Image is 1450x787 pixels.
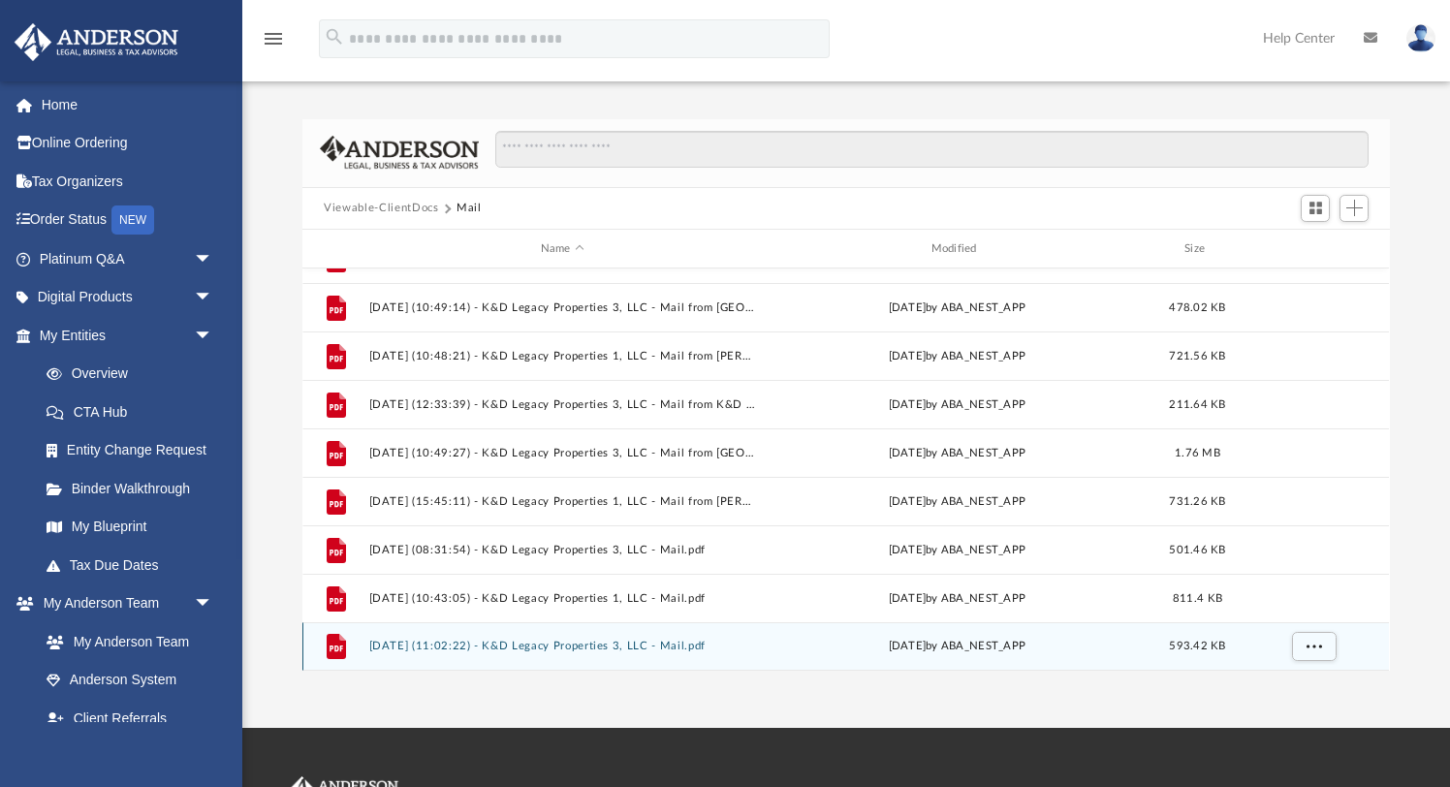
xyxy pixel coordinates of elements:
[27,546,242,584] a: Tax Due Dates
[14,239,242,278] a: Platinum Q&Aarrow_drop_down
[1173,593,1222,604] span: 811.4 KB
[1170,399,1226,410] span: 211.64 KB
[14,85,242,124] a: Home
[14,584,233,623] a: My Anderson Teamarrow_drop_down
[27,699,233,738] a: Client Referrals
[194,584,233,624] span: arrow_drop_down
[369,592,756,605] button: [DATE] (10:43:05) - K&D Legacy Properties 1, LLC - Mail.pdf
[1292,633,1337,662] button: More options
[764,542,1151,559] div: [DATE] by ABA_NEST_APP
[764,639,1151,656] div: [DATE] by ABA_NEST_APP
[111,205,154,235] div: NEW
[1170,496,1226,507] span: 731.26 KB
[14,316,242,355] a: My Entitiesarrow_drop_down
[764,445,1151,462] div: [DATE] by ABA_NEST_APP
[1245,240,1381,258] div: id
[14,278,242,317] a: Digital Productsarrow_drop_down
[1159,240,1237,258] div: Size
[324,200,438,217] button: Viewable-ClientDocs
[27,431,242,470] a: Entity Change Request
[262,37,285,50] a: menu
[369,641,756,653] button: [DATE] (11:02:22) - K&D Legacy Properties 3, LLC - Mail.pdf
[369,495,756,508] button: [DATE] (15:45:11) - K&D Legacy Properties 1, LLC - Mail from [PERSON_NAME].pdf
[369,544,756,556] button: [DATE] (08:31:54) - K&D Legacy Properties 3, LLC - Mail.pdf
[27,469,242,508] a: Binder Walkthrough
[764,299,1151,317] div: [DATE] by ABA_NEST_APP
[369,398,756,411] button: [DATE] (12:33:39) - K&D Legacy Properties 3, LLC - Mail from K&D LEGACY PROPERTIES 3 LLC.pdf
[1170,302,1226,313] span: 478.02 KB
[14,162,242,201] a: Tax Organizers
[194,316,233,356] span: arrow_drop_down
[27,661,233,700] a: Anderson System
[369,447,756,459] button: [DATE] (10:49:27) - K&D Legacy Properties 3, LLC - Mail from [GEOGRAPHIC_DATA]pdf
[1170,642,1226,652] span: 593.42 KB
[27,393,242,431] a: CTA Hub
[764,240,1151,258] div: Modified
[369,301,756,314] button: [DATE] (10:49:14) - K&D Legacy Properties 3, LLC - Mail from [GEOGRAPHIC_DATA]pdf
[27,508,233,547] a: My Blueprint
[27,355,242,393] a: Overview
[764,590,1151,608] div: [DATE] by ABA_NEST_APP
[262,27,285,50] i: menu
[764,396,1151,414] div: [DATE] by ABA_NEST_APP
[9,23,184,61] img: Anderson Advisors Platinum Portal
[311,240,360,258] div: id
[369,350,756,362] button: [DATE] (10:48:21) - K&D Legacy Properties 1, LLC - Mail from [PERSON_NAME].pdf
[324,26,345,47] i: search
[1340,195,1369,222] button: Add
[764,348,1151,365] div: [DATE] by ABA_NEST_APP
[14,201,242,240] a: Order StatusNEW
[1170,545,1226,555] span: 501.46 KB
[194,239,233,279] span: arrow_drop_down
[495,131,1369,168] input: Search files and folders
[368,240,755,258] div: Name
[1170,351,1226,362] span: 721.56 KB
[457,200,482,217] button: Mail
[14,124,242,163] a: Online Ordering
[1175,448,1220,458] span: 1.76 MB
[764,493,1151,511] div: [DATE] by ABA_NEST_APP
[302,268,1389,671] div: grid
[1301,195,1330,222] button: Switch to Grid View
[1406,24,1435,52] img: User Pic
[27,622,223,661] a: My Anderson Team
[194,278,233,318] span: arrow_drop_down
